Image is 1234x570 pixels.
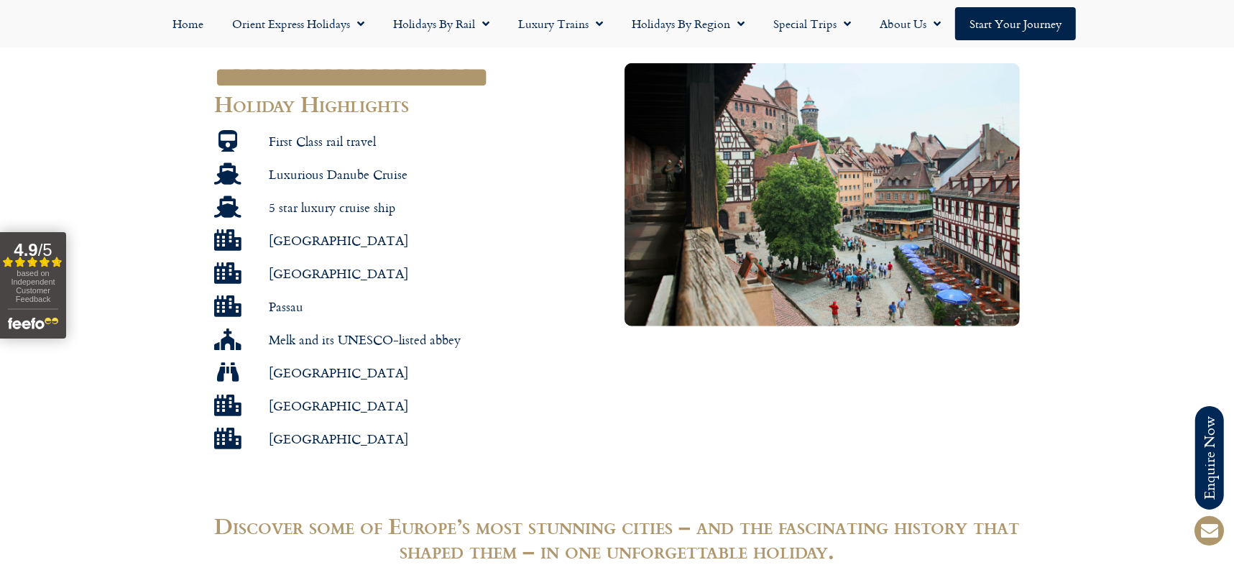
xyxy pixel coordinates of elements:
[265,133,376,150] span: First Class rail travel
[158,7,218,40] a: Home
[265,397,408,414] span: [GEOGRAPHIC_DATA]
[759,7,865,40] a: Special Trips
[265,232,408,249] span: [GEOGRAPHIC_DATA]
[215,92,610,116] h2: Holiday Highlights
[865,7,955,40] a: About Us
[955,7,1076,40] a: Start your Journey
[265,331,461,348] span: Melk and its UNESCO-listed abbey
[265,298,303,315] span: Passau
[215,514,1020,563] h2: Discover some of Europe’s most stunning cities – and the fascinating history that shaped them – i...
[218,7,379,40] a: Orient Express Holidays
[617,7,759,40] a: Holidays by Region
[379,7,504,40] a: Holidays by Rail
[265,166,408,183] span: Luxurious Danube Cruise
[265,199,395,216] span: 5 star luxury cruise ship
[7,7,1227,40] nav: Menu
[265,364,408,381] span: [GEOGRAPHIC_DATA]
[504,7,617,40] a: Luxury Trains
[265,265,408,282] span: [GEOGRAPHIC_DATA]
[265,431,408,447] span: [GEOGRAPHIC_DATA]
